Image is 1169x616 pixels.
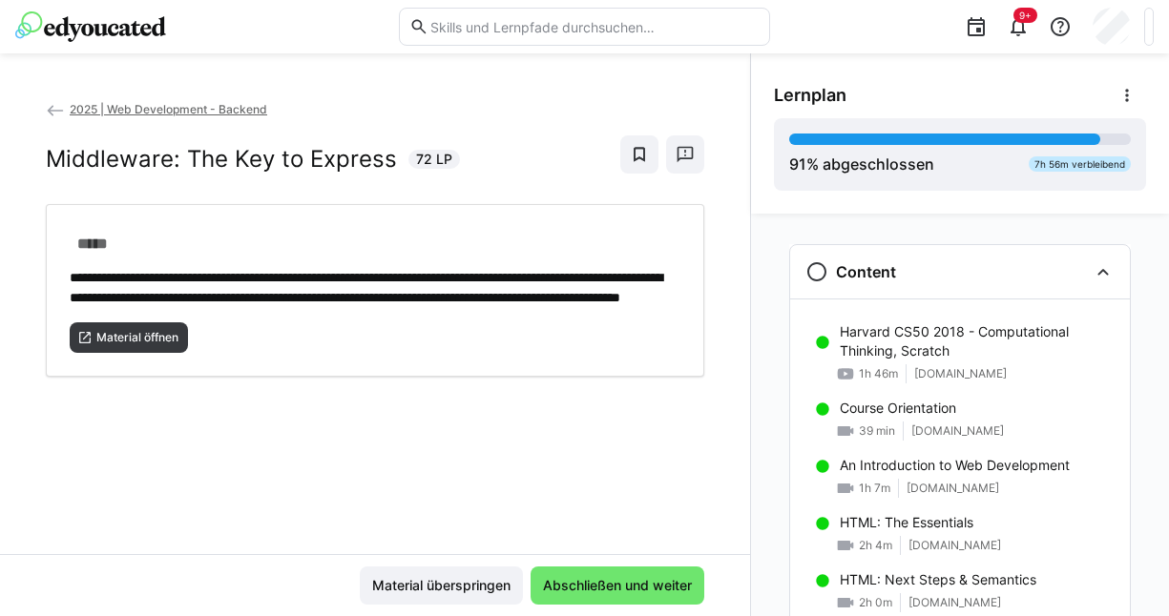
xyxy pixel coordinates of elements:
div: % abgeschlossen [789,153,934,175]
span: [DOMAIN_NAME] [911,423,1004,439]
span: 2h 4m [859,538,892,553]
span: 9+ [1019,10,1032,21]
span: 72 LP [416,150,452,169]
span: 39 min [859,423,895,439]
span: Material öffnen [94,330,180,345]
span: [DOMAIN_NAME] [908,595,1001,610]
span: [DOMAIN_NAME] [907,481,999,496]
span: [DOMAIN_NAME] [914,366,1007,381]
p: HTML: The Essentials [840,513,973,532]
input: Skills und Lernpfade durchsuchen… [428,18,759,35]
h3: Content [836,262,896,281]
span: [DOMAIN_NAME] [908,538,1001,553]
span: Material überspringen [369,576,513,595]
div: 7h 56m verbleibend [1029,156,1131,172]
h2: Middleware: The Key to Express [46,145,397,174]
span: 1h 46m [859,366,898,381]
p: Course Orientation [840,399,956,418]
span: 2025 | Web Development - Backend [70,102,267,116]
span: 1h 7m [859,481,890,496]
span: 2h 0m [859,595,892,610]
a: 2025 | Web Development - Backend [46,102,267,116]
span: Lernplan [774,85,846,106]
span: Abschließen und weiter [540,576,695,595]
p: An Introduction to Web Development [840,456,1070,475]
span: 91 [789,154,806,174]
button: Abschließen und weiter [531,566,704,605]
p: Harvard CS50 2018 - Computational Thinking, Scratch [840,322,1115,360]
p: HTML: Next Steps & Semantics [840,570,1036,589]
button: Material öffnen [70,322,188,353]
button: Material überspringen [360,566,523,605]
